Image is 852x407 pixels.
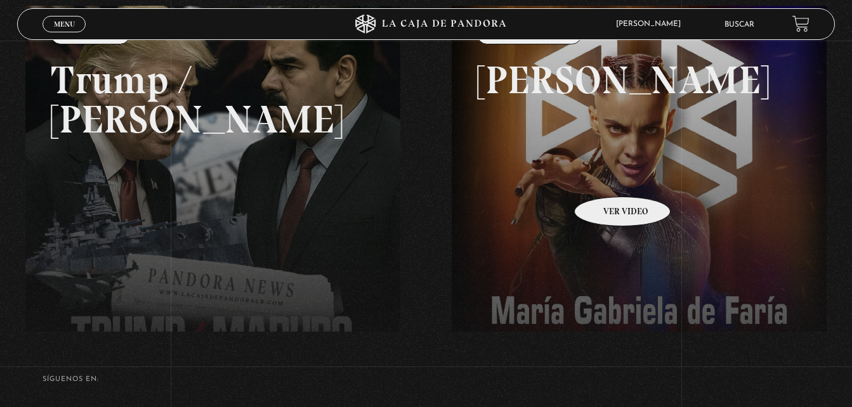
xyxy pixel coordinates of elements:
[49,31,79,40] span: Cerrar
[724,21,754,29] a: Buscar
[43,376,809,383] h4: SÍguenos en:
[792,15,809,32] a: View your shopping cart
[54,20,75,28] span: Menu
[610,20,693,28] span: [PERSON_NAME]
